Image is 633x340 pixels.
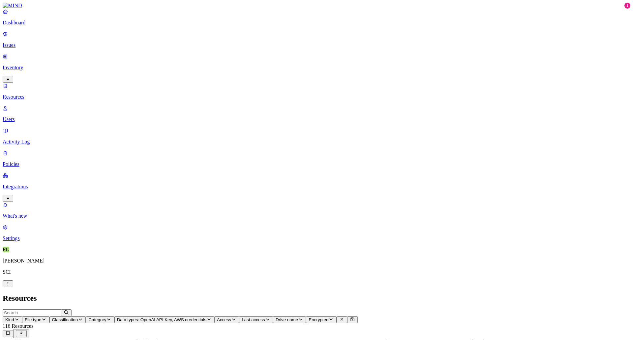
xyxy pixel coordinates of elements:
span: Data types: OpenAI API Key, AWS credentials [117,317,206,322]
a: Integrations [3,172,630,201]
a: Policies [3,150,630,167]
p: SCI [3,269,630,275]
a: Dashboard [3,9,630,26]
p: [PERSON_NAME] [3,258,630,264]
span: Category [88,317,106,322]
span: Access [217,317,231,322]
p: Dashboard [3,20,630,26]
a: Settings [3,224,630,241]
img: MIND [3,3,22,9]
span: 116 Resources [3,323,33,329]
p: Issues [3,42,630,48]
p: Resources [3,94,630,100]
span: Encrypted [309,317,328,322]
a: Inventory [3,53,630,82]
span: Kind [5,317,14,322]
span: Classification [52,317,78,322]
p: Activity Log [3,139,630,145]
p: Inventory [3,65,630,71]
a: Users [3,105,630,122]
span: Drive name [276,317,298,322]
span: Last access [242,317,265,322]
p: Users [3,116,630,122]
div: 1 [624,3,630,9]
input: Search [3,309,61,316]
span: File type [25,317,41,322]
p: Integrations [3,184,630,190]
a: What's new [3,202,630,219]
a: Activity Log [3,128,630,145]
p: Settings [3,235,630,241]
h2: Resources [3,294,630,303]
a: Issues [3,31,630,48]
span: FL [3,247,9,252]
p: Policies [3,161,630,167]
a: MIND [3,3,630,9]
a: Resources [3,83,630,100]
p: What's new [3,213,630,219]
